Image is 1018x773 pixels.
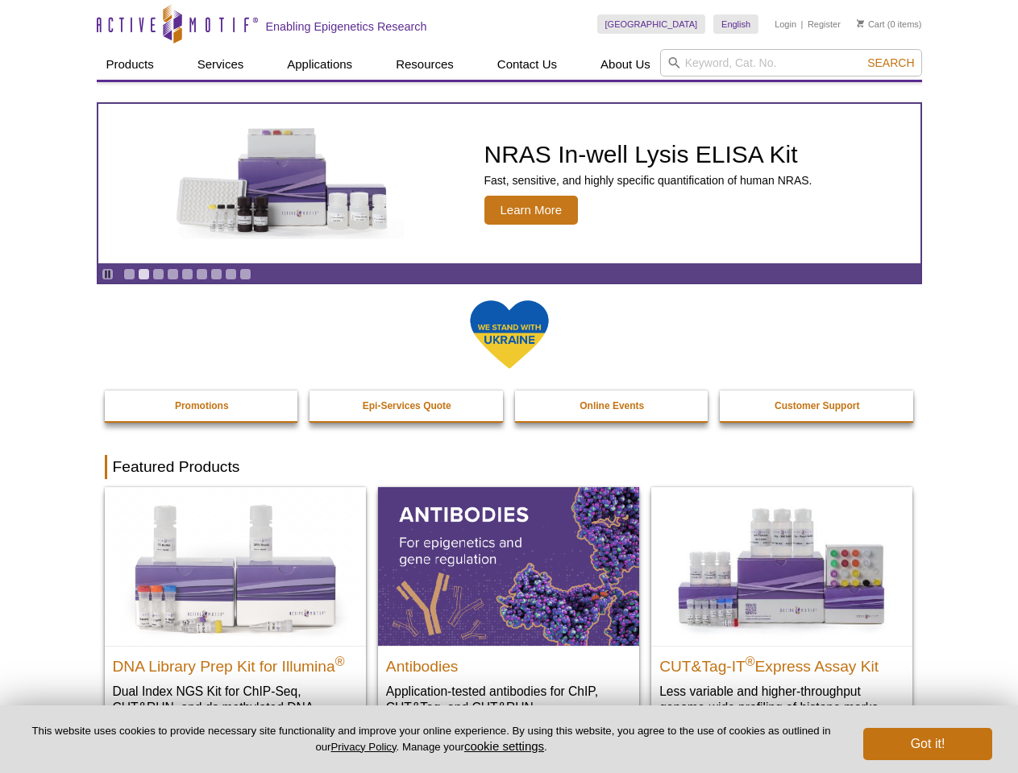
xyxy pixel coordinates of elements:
a: About Us [591,49,660,80]
li: (0 items) [857,14,922,34]
p: This website uses cookies to provide necessary site functionality and improve your online experie... [26,724,837,754]
input: Keyword, Cat. No. [660,49,922,76]
sup: ® [746,654,755,668]
img: CUT&Tag-IT® Express Assay Kit [651,487,912,645]
a: Go to slide 4 [167,268,179,280]
a: Go to slide 5 [181,268,193,280]
h2: Featured Products [105,455,914,479]
a: DNA Library Prep Kit for Illumina DNA Library Prep Kit for Illumina® Dual Index NGS Kit for ChIP-... [105,487,366,747]
sup: ® [335,654,345,668]
a: Online Events [515,391,710,421]
button: Search [862,56,919,70]
img: Your Cart [857,19,864,27]
a: Go to slide 3 [152,268,164,280]
p: Fast, sensitive, and highly specific quantification of human NRAS. [484,173,812,188]
a: Go to slide 1 [123,268,135,280]
img: NRAS In-well Lysis ELISA Kit [162,128,404,239]
li: | [801,14,804,34]
article: NRAS In-well Lysis ELISA Kit [98,104,920,263]
h2: DNA Library Prep Kit for Illumina [113,651,358,675]
a: NRAS In-well Lysis ELISA Kit NRAS In-well Lysis ELISA Kit Fast, sensitive, and highly specific qu... [98,104,920,263]
a: Go to slide 8 [225,268,237,280]
a: Products [97,49,164,80]
a: All Antibodies Antibodies Application-tested antibodies for ChIP, CUT&Tag, and CUT&RUN. [378,487,639,731]
p: Application-tested antibodies for ChIP, CUT&Tag, and CUT&RUN. [386,683,631,716]
a: Applications [277,49,362,80]
h2: NRAS In-well Lysis ELISA Kit [484,143,812,167]
a: Contact Us [488,49,567,80]
p: Less variable and higher-throughput genome-wide profiling of histone marks​. [659,683,904,716]
a: Cart [857,19,885,30]
a: English [713,14,758,34]
img: All Antibodies [378,487,639,645]
button: Got it! [863,728,992,760]
h2: CUT&Tag-IT Express Assay Kit [659,651,904,675]
a: [GEOGRAPHIC_DATA] [597,14,706,34]
a: Resources [386,49,463,80]
a: Promotions [105,391,300,421]
h2: Antibodies [386,651,631,675]
strong: Epi-Services Quote [363,400,451,411]
a: Privacy Policy [330,741,396,753]
a: Register [808,19,841,30]
img: We Stand With Ukraine [469,299,550,370]
h2: Enabling Epigenetics Research [266,19,427,34]
a: Login [775,19,796,30]
p: Dual Index NGS Kit for ChIP-Seq, CUT&RUN, and ds methylated DNA assays. [113,683,358,732]
span: Learn More [484,196,579,225]
a: Go to slide 6 [196,268,208,280]
strong: Online Events [580,400,644,411]
a: Customer Support [720,391,915,421]
a: CUT&Tag-IT® Express Assay Kit CUT&Tag-IT®Express Assay Kit Less variable and higher-throughput ge... [651,487,912,731]
a: Services [188,49,254,80]
span: Search [867,56,914,69]
a: Epi-Services Quote [310,391,505,421]
button: cookie settings [464,739,544,753]
strong: Promotions [175,400,229,411]
a: Go to slide 7 [210,268,222,280]
img: DNA Library Prep Kit for Illumina [105,487,366,645]
a: Toggle autoplay [102,268,114,280]
strong: Customer Support [775,400,859,411]
a: Go to slide 9 [239,268,251,280]
a: Go to slide 2 [138,268,150,280]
